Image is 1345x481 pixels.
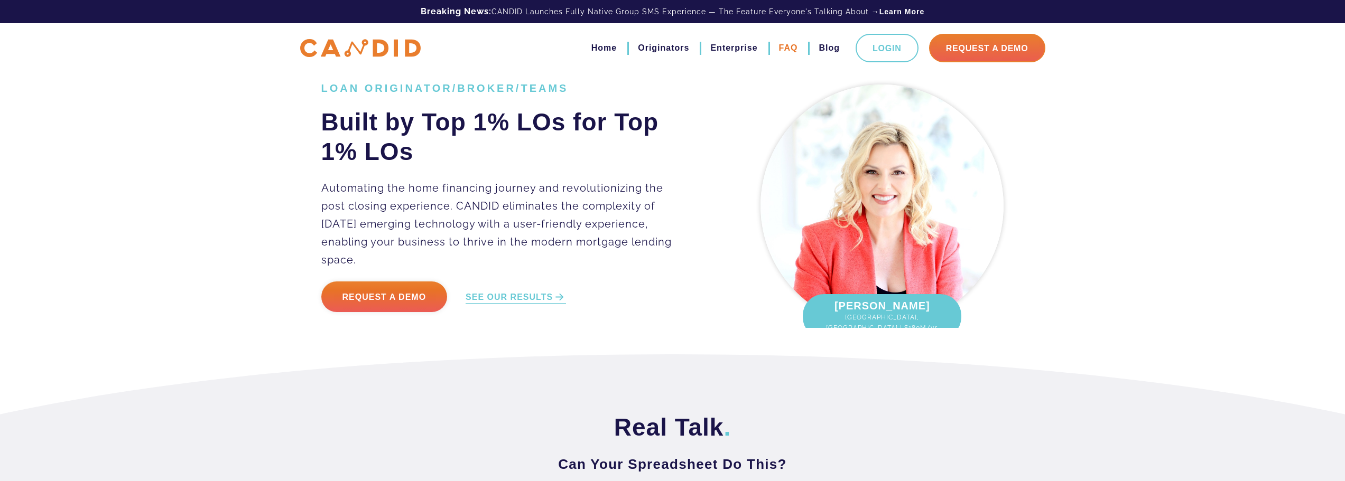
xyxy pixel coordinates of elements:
[321,107,688,166] h2: Built by Top 1% LOs for Top 1% LOs
[321,82,688,95] h1: LOAN ORIGINATOR/BROKER/TEAMS
[466,291,566,304] a: SEE OUR RESULTS
[421,6,491,16] b: Breaking News:
[856,34,919,62] a: Login
[638,39,689,57] a: Originators
[710,39,757,57] a: Enterprise
[779,39,798,57] a: FAQ
[803,294,961,338] div: [PERSON_NAME]
[321,179,688,269] p: Automating the home financing journey and revolutionizing the post closing experience. CANDID eli...
[819,39,840,57] a: Blog
[929,34,1045,62] a: Request A Demo
[321,455,1024,474] h3: Can Your Spreadsheet Do This?
[300,39,421,58] img: CANDID APP
[813,312,951,333] span: [GEOGRAPHIC_DATA], [GEOGRAPHIC_DATA] | $180M/yr.
[321,281,448,312] a: Request a Demo
[591,39,617,57] a: Home
[879,6,924,17] a: Learn More
[321,412,1024,442] h2: Real Talk
[723,413,731,441] span: .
